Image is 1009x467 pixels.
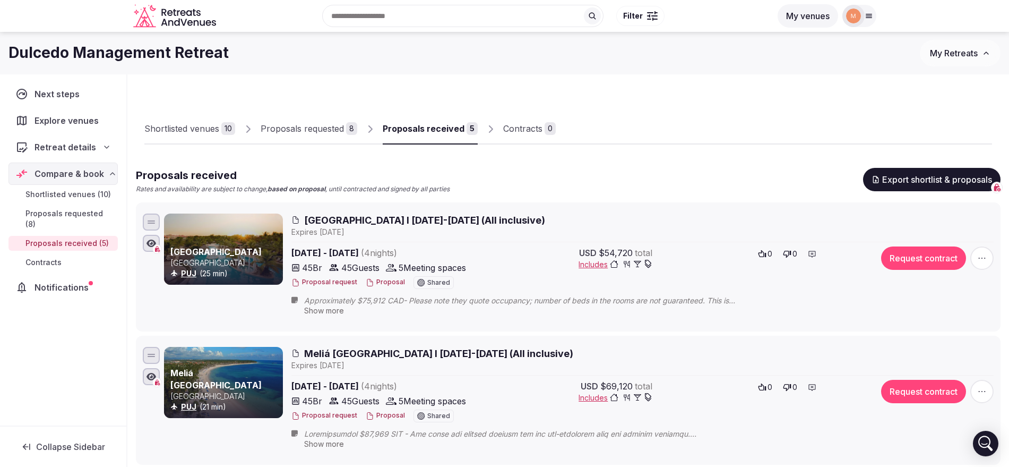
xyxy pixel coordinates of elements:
a: PUJ [181,269,196,278]
img: marina [846,9,861,23]
span: Compare & book [35,167,104,180]
span: 5 Meeting spaces [399,261,466,274]
span: Notifications [35,281,93,294]
button: Proposal request [291,411,357,420]
span: 0 [792,382,797,393]
a: My venues [778,11,838,21]
a: Contracts0 [503,114,556,145]
span: Show more [304,439,344,448]
a: Explore venues [8,109,118,132]
span: Shared [427,279,450,286]
span: Meliá [GEOGRAPHIC_DATA] I [DATE]-[DATE] (All inclusive) [304,347,573,360]
span: 0 [767,249,772,259]
span: Explore venues [35,114,103,127]
a: Shortlisted venues (10) [8,187,118,202]
button: Filter [616,6,665,26]
span: Proposals requested (8) [25,208,114,230]
a: [GEOGRAPHIC_DATA] [170,247,262,257]
p: Rates and availability are subject to change, , until contracted and signed by all parties [136,185,450,194]
span: 0 [792,249,797,259]
button: My venues [778,4,838,28]
span: 5 Meeting spaces [399,395,466,407]
a: Proposals received (5) [8,236,118,251]
div: Open Intercom Messenger [973,431,998,456]
span: 45 Guests [341,395,380,407]
button: PUJ [181,268,196,279]
span: ( 4 night s ) [361,248,397,258]
div: 0 [545,122,556,135]
h1: Dulcedo Management Retreat [8,43,229,63]
p: [GEOGRAPHIC_DATA] [170,391,281,402]
button: Request contract [881,380,966,403]
div: Expire s [DATE] [291,360,994,371]
span: $69,120 [600,380,633,393]
div: Proposals received [383,122,464,135]
p: [GEOGRAPHIC_DATA] [170,258,281,268]
span: Retreat details [35,141,96,154]
span: Contracts [25,257,62,268]
span: Proposals received (5) [25,238,109,249]
a: Next steps [8,83,118,105]
span: 45 Br [302,395,322,407]
span: USD [579,247,597,259]
span: Loremipsumdol $87,969 SIT - Ame conse adi elitsed doeiusm tem inc utl-etdolorem aliq eni adminim ... [304,429,767,439]
div: Contracts [503,122,542,135]
a: Meliá [GEOGRAPHIC_DATA] [170,368,262,390]
div: Shortlisted venues [144,122,219,135]
span: Collapse Sidebar [36,441,105,452]
span: Show more [304,306,344,315]
button: Includes [579,259,652,270]
span: My Retreats [930,48,978,58]
div: 8 [346,122,357,135]
span: [DATE] - [DATE] [291,380,478,393]
button: PUJ [181,402,196,412]
h2: Proposals received [136,168,450,183]
button: Proposal [366,278,405,287]
div: Proposals requested [261,122,344,135]
span: total [635,380,652,393]
a: PUJ [181,402,196,411]
a: Proposals requested8 [261,114,357,145]
span: USD [581,380,598,393]
button: Request contract [881,247,966,270]
a: Proposals received5 [383,114,478,145]
svg: Retreats and Venues company logo [133,4,218,28]
span: Next steps [35,88,84,100]
a: Shortlisted venues10 [144,114,235,145]
div: (25 min) [170,268,281,279]
button: Proposal [366,411,405,420]
span: 45 Br [302,261,322,274]
div: Expire s [DATE] [291,227,994,237]
span: 45 Guests [341,261,380,274]
span: Approximately $75,912 CAD- Please note they quote occupancy; number of beds in the rooms are not ... [304,295,767,306]
button: 0 [755,380,775,395]
button: Includes [579,393,652,403]
span: $54,720 [599,247,633,259]
div: 5 [467,122,478,135]
button: 0 [780,380,800,395]
a: Notifications [8,276,118,299]
span: total [635,247,652,259]
button: Collapse Sidebar [8,435,118,458]
span: [DATE] - [DATE] [291,247,478,259]
span: [GEOGRAPHIC_DATA] I [DATE]-[DATE] (All inclusive) [304,214,545,227]
button: Export shortlist & proposals [863,168,1001,191]
div: (21 min) [170,402,281,412]
button: My Retreats [920,40,1001,66]
span: Shortlisted venues (10) [25,189,111,200]
span: ( 4 night s ) [361,381,397,392]
button: 0 [755,247,775,261]
a: Proposals requested (8) [8,206,118,232]
button: 0 [780,247,800,261]
span: Shared [427,413,450,419]
strong: based on proposal [268,185,325,193]
div: 10 [221,122,235,135]
span: Filter [623,11,643,21]
a: Contracts [8,255,118,270]
a: Visit the homepage [133,4,218,28]
span: 0 [767,382,772,393]
button: Proposal request [291,278,357,287]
